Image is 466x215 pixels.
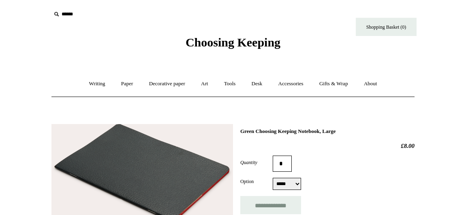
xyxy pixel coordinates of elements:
[186,42,280,48] a: Choosing Keeping
[240,142,415,150] h2: £8.00
[217,73,243,95] a: Tools
[194,73,215,95] a: Art
[312,73,355,95] a: Gifts & Wrap
[244,73,270,95] a: Desk
[357,73,385,95] a: About
[142,73,192,95] a: Decorative paper
[82,73,113,95] a: Writing
[240,128,415,135] h1: Green Choosing Keeping Notebook, Large
[186,36,280,49] span: Choosing Keeping
[271,73,311,95] a: Accessories
[240,178,273,185] label: Option
[356,18,417,36] a: Shopping Basket (0)
[240,159,273,166] label: Quantity
[114,73,141,95] a: Paper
